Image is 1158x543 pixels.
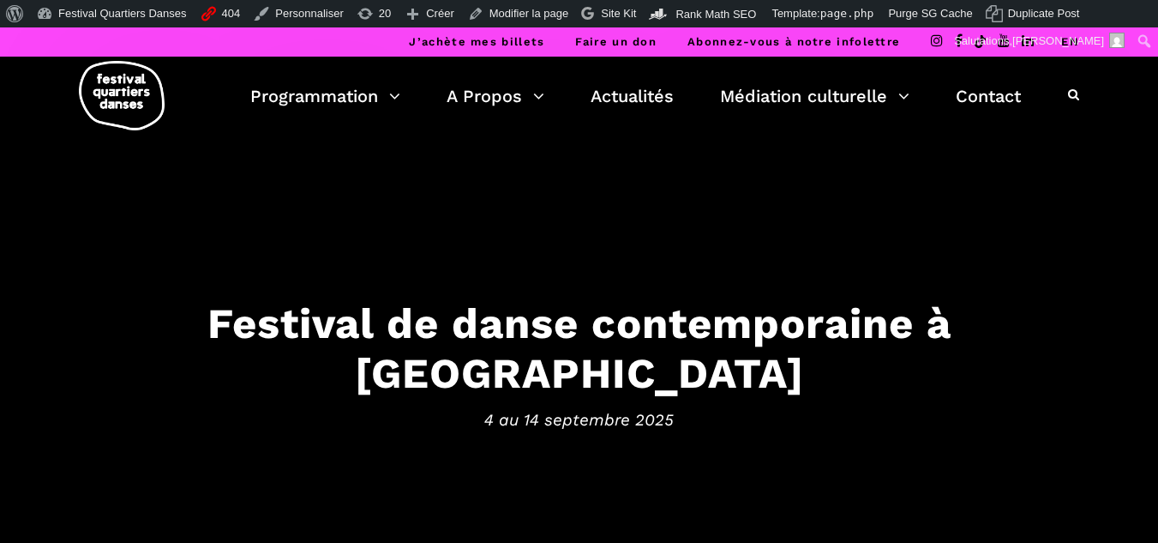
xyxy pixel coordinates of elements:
[948,27,1131,55] a: Salutations,
[820,7,874,20] span: page.php
[687,35,900,48] a: Abonnez-vous à notre infolettre
[48,407,1111,433] span: 4 au 14 septembre 2025
[675,8,756,21] span: Rank Math SEO
[250,81,400,111] a: Programmation
[48,298,1111,399] h3: Festival de danse contemporaine à [GEOGRAPHIC_DATA]
[447,81,544,111] a: A Propos
[79,61,165,130] img: logo-fqd-med
[591,81,674,111] a: Actualités
[720,81,909,111] a: Médiation culturelle
[1012,34,1104,47] span: [PERSON_NAME]
[956,81,1021,111] a: Contact
[575,35,657,48] a: Faire un don
[601,7,636,20] span: Site Kit
[409,35,544,48] a: J’achète mes billets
